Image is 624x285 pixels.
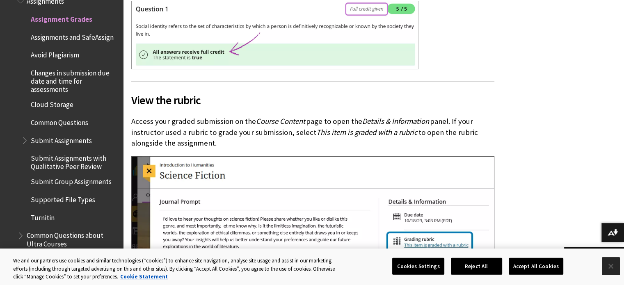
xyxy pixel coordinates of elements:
a: Back to top [564,247,624,262]
span: Assignments and SafeAssign [31,30,114,41]
a: More information about your privacy, opens in a new tab [120,273,168,280]
span: Supported File Types [31,193,95,204]
span: Course Content [256,116,305,126]
button: Close [602,257,620,275]
span: View the rubric [131,91,494,109]
span: Assignment Grades [31,12,92,23]
span: Common Questions about Ultra Courses [27,229,117,248]
span: Details & Information [362,116,429,126]
span: Turnitin [31,211,55,222]
span: Avoid Plagiarism [31,48,79,59]
button: Accept All Cookies [509,258,563,275]
span: Submit Group Assignments [31,175,112,186]
img: This is how students view full credit given for a question. [131,1,418,69]
span: Submit Assignments with Qualitative Peer Review [31,151,117,171]
span: This item is graded with a rubric [316,128,418,137]
span: Cloud Storage [31,98,73,109]
div: We and our partners use cookies and similar technologies (“cookies”) to enhance site navigation, ... [13,257,343,281]
button: Reject All [451,258,502,275]
span: Submit Assignments [31,134,92,145]
button: Cookies Settings [392,258,444,275]
span: Common Questions [31,116,88,127]
p: Access your graded submission on the page to open the panel. If your instructor used a rubric to ... [131,116,494,148]
span: Changes in submission due date and time for assessments [31,66,117,93]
